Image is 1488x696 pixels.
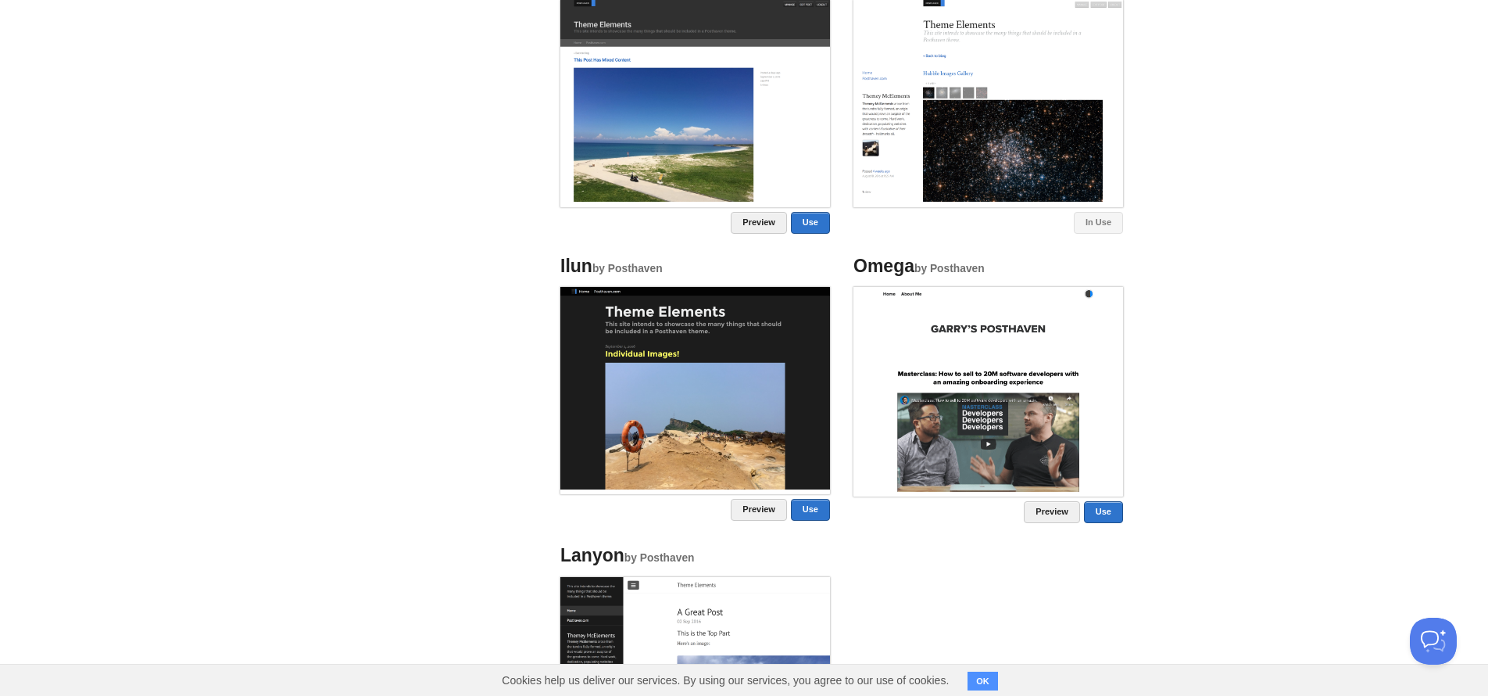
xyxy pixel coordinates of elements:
[1024,501,1080,523] a: Preview
[592,263,663,274] small: by Posthaven
[791,499,830,521] a: Use
[731,499,787,521] a: Preview
[968,672,998,691] button: OK
[731,212,787,234] a: Preview
[853,257,1123,276] h4: Omega
[560,546,830,565] h4: Lanyon
[624,552,695,564] small: by Posthaven
[560,257,830,276] h4: Ilun
[914,263,985,274] small: by Posthaven
[853,287,1123,492] img: Screenshot
[486,665,964,696] span: Cookies help us deliver our services. By using our services, you agree to our use of cookies.
[1410,618,1457,665] iframe: Help Scout Beacon - Open
[1084,501,1123,523] a: Use
[560,287,830,490] img: Screenshot
[1074,212,1123,234] a: In Use
[791,212,830,234] a: Use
